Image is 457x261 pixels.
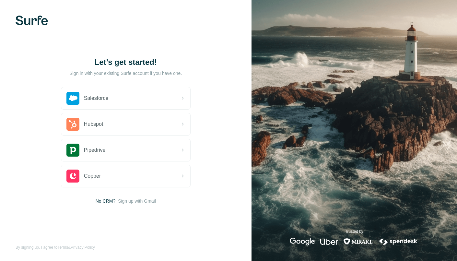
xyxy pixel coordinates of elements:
[66,92,79,105] img: salesforce's logo
[320,238,338,245] img: uber's logo
[69,70,182,77] p: Sign in with your existing Surfe account if you have one.
[66,170,79,183] img: copper's logo
[84,94,109,102] span: Salesforce
[16,244,95,250] span: By signing up, I agree to &
[61,57,191,67] h1: Let’s get started!
[66,144,79,157] img: pipedrive's logo
[378,238,418,245] img: spendesk's logo
[343,238,373,245] img: mirakl's logo
[57,245,68,250] a: Terms
[66,118,79,131] img: hubspot's logo
[84,172,101,180] span: Copper
[16,16,48,25] img: Surfe's logo
[71,245,95,250] a: Privacy Policy
[345,229,363,234] p: Trusted by
[84,120,103,128] span: Hubspot
[96,198,115,204] span: No CRM?
[84,146,106,154] span: Pipedrive
[290,238,315,245] img: google's logo
[118,198,156,204] button: Sign up with Gmail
